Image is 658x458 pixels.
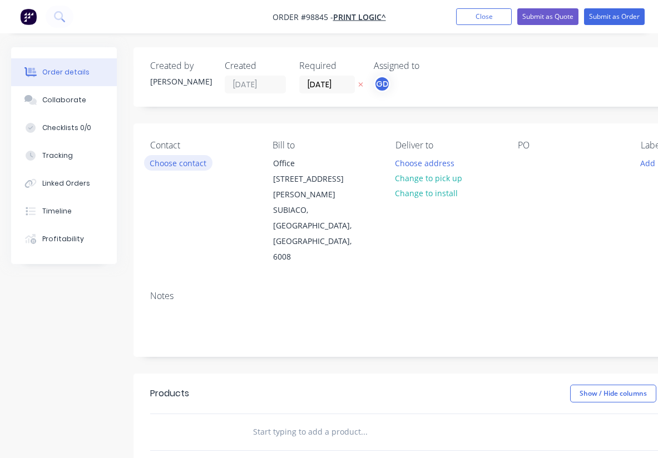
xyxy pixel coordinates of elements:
button: Choose address [389,155,461,170]
button: Tracking [11,142,117,170]
div: Assigned to [374,61,485,71]
div: Products [150,387,189,400]
button: Close [456,8,512,25]
div: Contact [150,140,255,151]
input: Start typing to add a product... [253,421,475,443]
button: Linked Orders [11,170,117,197]
div: Profitability [42,234,84,244]
button: Change to install [389,186,464,201]
button: Checklists 0/0 [11,114,117,142]
button: Profitability [11,225,117,253]
button: Show / Hide columns [570,385,656,402]
div: Bill to [273,140,377,151]
span: Order #98845 - [273,12,333,22]
button: Collaborate [11,86,117,114]
div: Office [STREET_ADDRESS][PERSON_NAME] [273,156,365,202]
div: Linked Orders [42,178,90,188]
div: Required [299,61,360,71]
div: [PERSON_NAME] [150,76,211,87]
button: Submit as Order [584,8,645,25]
button: Choose contact [144,155,212,170]
img: Factory [20,8,37,25]
div: Tracking [42,151,73,161]
button: Order details [11,58,117,86]
button: Submit as Quote [517,8,578,25]
div: PO [518,140,622,151]
button: Change to pick up [389,171,468,186]
button: Timeline [11,197,117,225]
div: Created by [150,61,211,71]
div: SUBIACO, [GEOGRAPHIC_DATA], [GEOGRAPHIC_DATA], 6008 [273,202,365,265]
button: GD [374,76,390,92]
div: Collaborate [42,95,86,105]
a: Print Logic^ [333,12,386,22]
div: Checklists 0/0 [42,123,91,133]
div: Order details [42,67,90,77]
div: Created [225,61,286,71]
div: Timeline [42,206,72,216]
div: Deliver to [395,140,500,151]
div: Office [STREET_ADDRESS][PERSON_NAME]SUBIACO, [GEOGRAPHIC_DATA], [GEOGRAPHIC_DATA], 6008 [264,155,375,265]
